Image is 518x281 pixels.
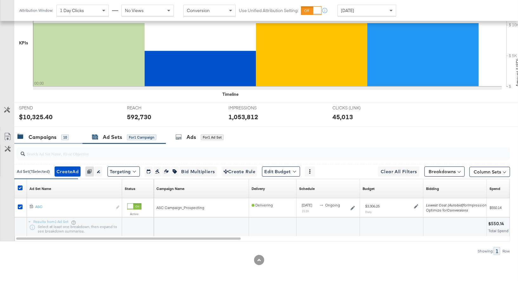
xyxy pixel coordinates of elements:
[35,204,112,209] div: ASC
[252,186,265,191] a: Reflects the ability of your Ad Set to achieve delivery based on ad states, schedule and budget.
[489,186,500,191] div: Spend
[325,203,340,207] span: ongoing
[29,134,56,141] div: Campaigns
[332,105,380,111] span: CLICKS (LINK)
[426,186,439,191] div: Bidding
[61,134,69,140] div: 10
[299,186,315,191] div: Schedule
[30,186,51,191] div: Ad Set Name
[365,210,372,214] sub: Daily
[108,167,140,177] button: Targeting
[125,186,135,191] a: Shows the current state of your Ad Set.
[181,168,215,176] span: Bid Multipliers
[103,134,122,141] div: Ad Sets
[426,203,463,207] em: Lowest Cost (Autobid)
[488,228,508,233] span: Total Spend
[224,168,256,176] span: Create Rule
[252,203,273,207] span: Delivering
[187,8,210,13] span: Conversion
[447,208,468,212] em: Conversions
[125,8,144,13] span: No Views
[477,249,494,253] div: Showing:
[156,186,184,191] div: Campaign Name
[489,205,510,210] span: $550.14
[341,8,354,13] span: [DATE]
[222,91,239,97] div: Timeline
[19,8,53,13] div: Attribution Window:
[179,167,217,177] button: Bid Multipliers
[469,167,510,177] button: Column Sets
[19,105,67,111] span: SPEND
[426,203,489,207] span: for Impressions
[302,209,309,213] sub: 15:39
[187,134,196,141] div: Ads
[56,168,79,176] span: Create Ad
[363,186,375,191] a: Shows the current budget of Ad Set.
[156,205,204,210] span: ASC Campaign_Prospecting
[239,8,298,14] label: Use Unified Attribution Setting:
[156,186,184,191] a: Your campaign name.
[127,112,151,121] div: 592,730
[222,167,258,177] button: Create Rule
[19,40,28,46] div: KPIs
[365,204,380,209] div: $3,306.25
[426,186,439,191] a: Shows your bid and optimisation settings for this Ad Set.
[299,186,315,191] a: Shows when your Ad Set is scheduled to deliver.
[302,203,312,207] span: [DATE]
[127,105,174,111] span: REACH
[489,186,500,191] a: The total amount spent to date.
[127,212,141,216] label: Active
[488,221,506,227] div: $550.14
[502,249,510,253] div: Row
[378,167,420,177] button: Clear All Filters
[381,168,417,176] span: Clear All Filters
[30,186,51,191] a: Your Ad Set name.
[494,247,500,255] div: 1
[55,167,81,177] button: CreateAd
[17,169,50,174] div: Ad Set ( 1 Selected)
[19,112,53,121] div: $10,325.40
[60,8,84,13] span: 1 Day Clicks
[228,105,276,111] span: IMPRESSIONS
[262,167,300,177] button: Edit Budget
[228,112,258,121] div: 1,053,812
[252,186,265,191] div: Delivery
[125,186,135,191] div: Status
[426,208,489,213] div: Optimize for
[25,145,466,157] input: Search Ad Set Name, ID or Objective
[424,167,465,177] button: Breakdowns
[35,204,112,211] a: ASC
[332,112,353,121] div: 45,013
[201,134,224,140] div: for 1 Ad Set
[363,186,375,191] div: Budget
[127,134,156,140] div: for 1 Campaign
